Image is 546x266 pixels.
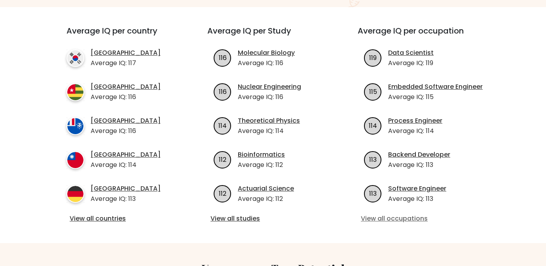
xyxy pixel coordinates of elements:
[91,58,161,68] p: Average IQ: 117
[207,26,339,45] h3: Average IQ per Study
[66,49,84,67] img: country
[369,87,377,96] text: 115
[238,160,285,170] p: Average IQ: 112
[238,194,294,204] p: Average IQ: 112
[91,126,161,136] p: Average IQ: 116
[91,48,161,58] a: [GEOGRAPHIC_DATA]
[66,117,84,135] img: country
[91,82,161,92] a: [GEOGRAPHIC_DATA]
[219,87,227,96] text: 116
[388,58,434,68] p: Average IQ: 119
[238,150,285,159] a: Bioinformatics
[91,92,161,102] p: Average IQ: 116
[369,53,377,62] text: 119
[369,155,377,164] text: 113
[238,184,294,193] a: Actuarial Science
[358,26,489,45] h3: Average IQ per occupation
[219,189,226,198] text: 112
[361,214,486,223] a: View all occupations
[91,116,161,126] a: [GEOGRAPHIC_DATA]
[238,48,295,58] a: Molecular Biology
[388,116,442,126] a: Process Engineer
[66,26,179,45] h3: Average IQ per country
[219,155,226,164] text: 112
[388,92,483,102] p: Average IQ: 115
[66,83,84,101] img: country
[388,150,450,159] a: Backend Developer
[218,121,227,130] text: 114
[388,48,434,58] a: Data Scientist
[388,194,446,204] p: Average IQ: 113
[388,160,450,170] p: Average IQ: 113
[66,151,84,169] img: country
[91,160,161,170] p: Average IQ: 114
[369,189,377,198] text: 113
[210,214,336,223] a: View all studies
[219,53,227,62] text: 116
[70,214,176,223] a: View all countries
[238,126,300,136] p: Average IQ: 114
[91,150,161,159] a: [GEOGRAPHIC_DATA]
[388,126,442,136] p: Average IQ: 114
[238,92,301,102] p: Average IQ: 116
[91,194,161,204] p: Average IQ: 113
[238,116,300,126] a: Theoretical Physics
[238,82,301,92] a: Nuclear Engineering
[91,184,161,193] a: [GEOGRAPHIC_DATA]
[369,121,377,130] text: 114
[388,184,446,193] a: Software Engineer
[66,185,84,203] img: country
[238,58,295,68] p: Average IQ: 116
[388,82,483,92] a: Embedded Software Engineer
